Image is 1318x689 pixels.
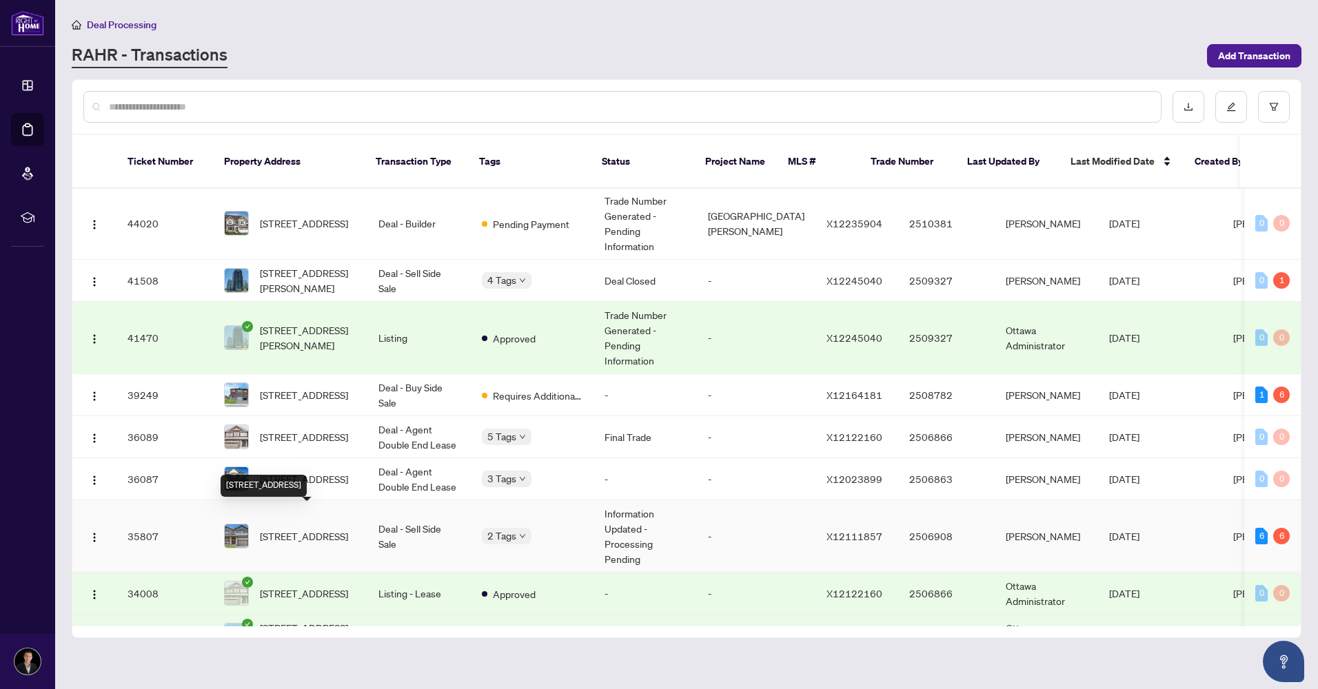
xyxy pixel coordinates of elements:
td: 41508 [116,260,213,302]
span: [PERSON_NAME] [1233,217,1308,229]
span: 5 Tags [487,429,516,444]
img: thumbnail-img [225,383,248,407]
span: [DATE] [1109,431,1139,443]
td: Deal - Sell Side Sale [367,260,471,302]
span: X12245040 [827,274,882,287]
th: Property Address [213,135,365,189]
span: Add Transaction [1218,45,1290,67]
span: home [72,20,81,30]
td: - [697,302,815,374]
div: 6 [1255,528,1268,544]
td: 36089 [116,416,213,458]
span: 3 Tags [487,471,516,486]
button: Logo [83,525,105,547]
button: Logo [83,624,105,646]
img: Logo [89,391,100,402]
span: X12245040 [827,331,882,344]
span: down [519,433,526,440]
img: Logo [89,276,100,287]
span: Deal Processing [87,19,156,31]
div: 0 [1255,429,1268,445]
td: Deal - Sell Side Sale [367,500,471,573]
img: Logo [89,475,100,486]
span: down [519,533,526,539]
button: filter [1258,91,1290,123]
td: - [697,374,815,416]
img: thumbnail-img [225,269,248,292]
span: edit [1226,102,1236,112]
span: [STREET_ADDRESS] [260,429,348,444]
span: down [519,475,526,482]
span: Last Modified Date [1071,154,1155,169]
span: [DATE] [1109,331,1139,344]
img: thumbnail-img [225,582,248,605]
img: Logo [89,433,100,444]
img: Logo [89,532,100,543]
span: Pending Payment [493,216,569,232]
button: download [1173,91,1204,123]
td: 41470 [116,302,213,374]
td: Deal - Agent Double End Lease [367,416,471,458]
td: Listing - Lease [367,573,471,615]
td: - [697,500,815,573]
span: check-circle [242,577,253,588]
td: Trade Number Generated - Pending Information [594,187,697,260]
span: [PERSON_NAME] [1233,587,1308,599]
span: filter [1269,102,1279,112]
span: X12164181 [827,389,882,401]
div: 0 [1255,329,1268,346]
th: Project Name [694,135,777,189]
img: logo [11,10,44,36]
span: X12235904 [827,217,882,229]
td: 2509327 [898,260,995,302]
td: Information Updated - Processing Pending [594,500,697,573]
span: [STREET_ADDRESS][PERSON_NAME] [260,620,356,650]
span: [DATE] [1109,473,1139,485]
img: thumbnail-img [225,212,248,235]
td: [PERSON_NAME] [995,187,1098,260]
div: 0 [1273,329,1290,346]
img: Logo [89,589,100,600]
div: 6 [1273,387,1290,403]
th: Tags [468,135,591,189]
button: Logo [83,582,105,604]
td: 2506863 [898,458,995,500]
span: 2 Tags [487,528,516,544]
span: [PERSON_NAME] [1233,274,1308,287]
td: 39249 [116,374,213,416]
td: Trade Number Generated - Pending Information [594,302,697,374]
span: X12122160 [827,431,882,443]
th: Last Updated By [956,135,1060,189]
td: 34008 [116,573,213,615]
td: 2506866 [898,573,995,615]
td: 35807 [116,500,213,573]
td: Deal Closed [594,260,697,302]
button: Add Transaction [1207,44,1301,68]
td: Listing [367,302,471,374]
span: 4 Tags [487,272,516,288]
span: [STREET_ADDRESS] [260,586,348,601]
td: 2510381 [898,187,995,260]
img: thumbnail-img [225,425,248,449]
span: X12122160 [827,587,882,599]
td: Listing [367,615,471,657]
td: 34007 [116,615,213,657]
span: [STREET_ADDRESS] [260,471,348,486]
div: 0 [1273,585,1290,601]
button: Logo [83,327,105,349]
th: MLS # [777,135,860,189]
td: - [594,573,697,615]
td: - [898,615,995,657]
span: [PERSON_NAME] [1233,530,1308,542]
td: 2509327 [898,302,995,374]
span: [STREET_ADDRESS] [260,216,348,231]
span: [DATE] [1109,530,1139,542]
td: Ottawa Administrator [995,615,1098,657]
td: 2506908 [898,500,995,573]
span: Approved [493,331,536,346]
span: Approved [493,586,536,601]
td: [PERSON_NAME] [995,458,1098,500]
div: 0 [1255,215,1268,232]
td: - [594,374,697,416]
img: Logo [89,333,100,344]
